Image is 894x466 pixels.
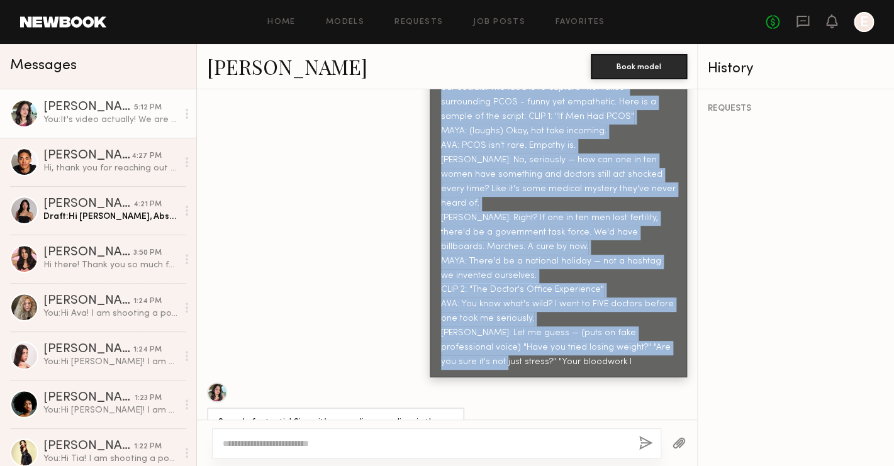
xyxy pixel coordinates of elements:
div: You: Hi [PERSON_NAME]! I am shooting a podcast based on Women's Hormonal Health [DATE][DATE] in [... [43,404,177,416]
div: [PERSON_NAME] [43,343,133,356]
div: 5:12 PM [134,102,162,114]
div: 1:23 PM [135,392,162,404]
a: [PERSON_NAME] [207,53,367,80]
div: [PERSON_NAME] [43,440,134,453]
a: Models [326,18,364,26]
span: Messages [10,58,77,73]
div: Sounds fantastic! Since it’s an audio recording, is there a dress code? [218,416,453,445]
a: Requests [394,18,443,26]
div: 4:27 PM [131,150,162,162]
div: Hi there! Thank you so much for reaching out. I would have loved to be apart of this shoot, but a... [43,259,177,271]
div: [PERSON_NAME] [43,150,131,162]
div: You: It's video actually! We are going to use the clips on our social media. There isn't a specif... [43,114,177,126]
div: 3:50 PM [133,247,162,259]
a: Job Posts [473,18,525,26]
div: [PERSON_NAME] [43,247,133,259]
a: Favorites [556,18,605,26]
a: Book model [591,60,687,71]
a: Home [267,18,296,26]
div: You: Hi Tia! I am shooting a podcast based on Women's Hormonal Health [DATE][DATE] in [GEOGRAPHIC... [43,453,177,465]
div: 1:22 PM [134,441,162,453]
div: History [708,62,884,76]
button: Book model [591,54,687,79]
div: 4:21 PM [133,199,162,211]
div: [PERSON_NAME] [43,295,133,308]
div: Hi, thank you for reaching out about this opportunity but unfortunately I am not available [43,162,177,174]
div: You: Hi [PERSON_NAME]! I am shooting a podcast based on Women's Hormonal Health [DATE][DATE] in [... [43,356,177,368]
div: [PERSON_NAME] [43,101,134,114]
a: E [854,12,874,32]
div: [PERSON_NAME] [43,198,133,211]
div: 1:24 PM [133,344,162,356]
div: Hi [PERSON_NAME] - amazing! Yes - we are a women's hormonal health brand focused on PCOS. We are ... [441,38,676,370]
div: Draft: Hi [PERSON_NAME], Absolutely! We are a women's hormonal health brand focused on PCOS. The ... [43,211,177,223]
div: [PERSON_NAME] [43,392,135,404]
div: REQUESTS [708,104,884,113]
div: You: Hi Ava! I am shooting a podcast based on Women's Hormonal Health [DATE][DATE] in [GEOGRAPHIC... [43,308,177,319]
div: 1:24 PM [133,296,162,308]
